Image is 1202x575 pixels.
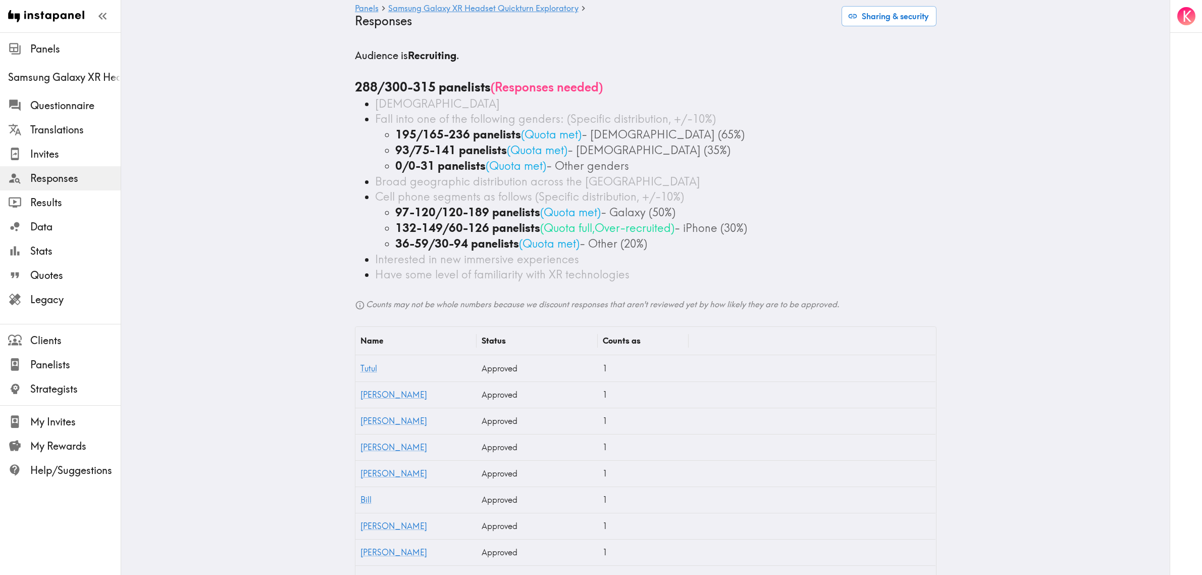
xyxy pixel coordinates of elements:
span: Panels [30,42,121,56]
span: Cell phone segments as follows (Specific distribution, +/-10%) [375,189,684,204]
div: Approved [477,539,598,565]
span: - [DEMOGRAPHIC_DATA] (65%) [582,127,745,141]
span: ( Responses needed ) [491,79,603,94]
div: Approved [477,513,598,539]
div: Approved [477,408,598,434]
a: Bill [360,495,372,505]
span: - iPhone (30%) [674,221,747,235]
span: ( Quota met ) [540,205,601,219]
div: Status [482,336,506,346]
div: 1 [598,487,689,513]
span: Quotes [30,268,121,282]
button: Sharing & security [842,6,936,26]
span: My Invites [30,415,121,429]
span: [DEMOGRAPHIC_DATA] [375,97,500,111]
b: 288/300-315 panelists [355,79,491,94]
div: 1 [598,460,689,487]
span: - Other genders [546,159,629,173]
a: [PERSON_NAME] [360,468,427,478]
div: 1 [598,434,689,460]
span: ( Quota met ) [486,159,546,173]
span: Broad geographic distribution across the [GEOGRAPHIC_DATA] [375,174,700,188]
span: Clients [30,333,121,348]
span: - Other (20%) [580,236,647,251]
div: Approved [477,487,598,513]
div: 1 [598,539,689,565]
span: K [1182,8,1191,25]
b: 97-120/120-189 panelists [395,205,540,219]
span: Fall into one of the following genders: (Specific distribution, +/-10%) [375,112,716,126]
span: Help/Suggestions [30,463,121,477]
div: 1 [598,355,689,381]
span: Data [30,220,121,234]
div: Approved [477,355,598,381]
a: [PERSON_NAME] [360,416,427,426]
span: Strategists [30,382,121,396]
span: Stats [30,244,121,258]
span: Responses [30,171,121,185]
span: ( Quota full , Over-recruited ) [540,221,674,235]
a: [PERSON_NAME] [360,547,427,557]
button: K [1176,6,1196,26]
span: - Galaxy (50%) [601,205,675,219]
div: 1 [598,513,689,539]
div: Approved [477,434,598,460]
span: Have some level of familiarity with XR technologies [375,267,630,281]
a: [PERSON_NAME] [360,390,427,400]
span: My Rewards [30,439,121,453]
b: Recruiting [408,49,456,62]
span: - [DEMOGRAPHIC_DATA] (35%) [567,143,730,157]
span: Results [30,196,121,210]
a: Samsung Galaxy XR Headset Quickturn Exploratory [388,4,579,14]
div: 1 [598,381,689,408]
div: Counts as [603,336,641,346]
div: Name [360,336,383,346]
span: ( Quota met ) [507,143,567,157]
b: 0/0-31 panelists [395,159,486,173]
div: 1 [598,408,689,434]
a: [PERSON_NAME] [360,442,427,452]
a: Tutul [360,363,377,373]
b: 195/165-236 panelists [395,127,521,141]
span: Samsung Galaxy XR Headset Quickturn Exploratory [8,70,121,84]
div: Approved [477,460,598,487]
h5: Audience is . [355,49,936,63]
a: [PERSON_NAME] [360,521,427,531]
b: 93/75-141 panelists [395,143,507,157]
span: Interested in new immersive experiences [375,252,579,266]
span: Translations [30,123,121,137]
span: Panelists [30,358,121,372]
span: Invites [30,147,121,161]
span: Questionnaire [30,99,121,113]
div: Approved [477,381,598,408]
b: 36-59/30-94 panelists [395,236,519,251]
h4: Responses [355,14,833,28]
a: Panels [355,4,379,14]
b: 132-149/60-126 panelists [395,221,540,235]
span: Legacy [30,293,121,307]
span: ( Quota met ) [519,236,580,251]
h6: Counts may not be whole numbers because we discount responses that aren't reviewed yet by how lik... [355,299,936,310]
span: ( Quota met ) [521,127,582,141]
